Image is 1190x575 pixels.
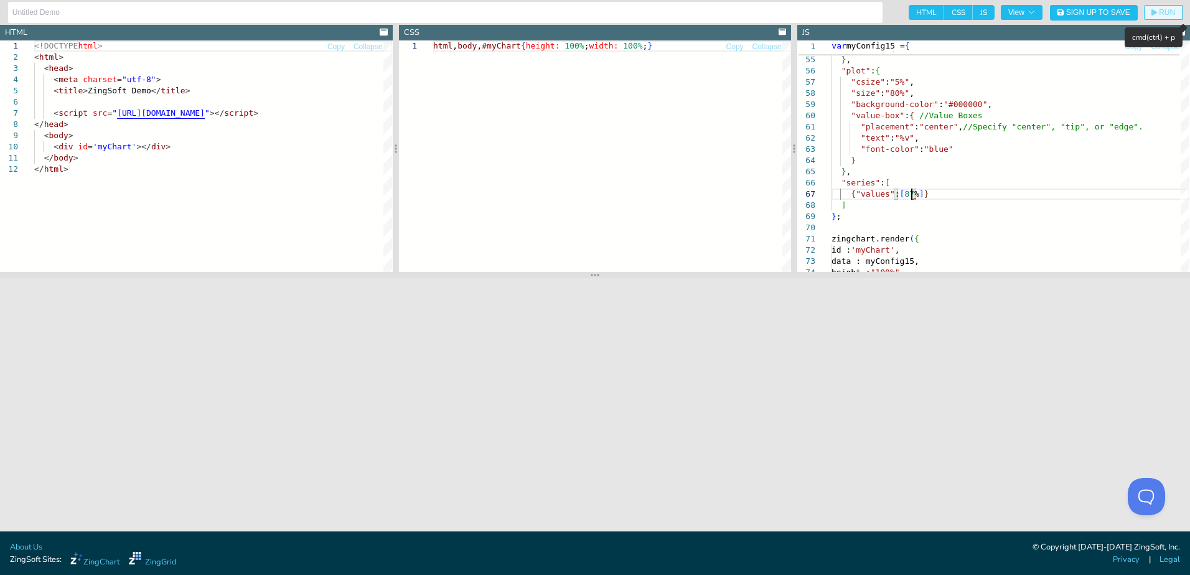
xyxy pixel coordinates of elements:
[861,133,890,143] span: "text"
[944,5,973,20] span: CSS
[59,86,83,95] span: title
[910,111,915,120] span: {
[457,41,477,50] span: body
[910,234,915,243] span: (
[34,52,39,62] span: <
[924,189,929,199] span: }
[88,86,151,95] span: ZingSoft Demo
[851,189,856,199] span: {
[895,189,900,199] span: :
[1149,554,1151,566] span: |
[797,133,815,144] div: 62
[890,77,909,86] span: "5%"
[752,43,782,50] span: Collapse
[68,63,73,73] span: >
[797,144,815,155] div: 63
[881,178,886,187] span: :
[44,164,63,174] span: html
[224,108,253,118] span: script
[924,144,953,154] span: "blue"
[63,164,68,174] span: >
[861,122,914,131] span: "placement"
[1008,9,1035,16] span: View
[905,189,915,199] span: 87
[885,88,909,98] span: "80%"
[1144,5,1183,20] button: RUN
[39,52,59,62] span: html
[881,88,886,98] span: :
[1124,41,1143,53] button: Copy
[876,66,881,75] span: {
[797,166,815,177] div: 65
[525,41,560,50] span: height:
[1125,43,1142,50] span: Copy
[1132,32,1175,42] span: cmd(ctrl) + p
[210,108,224,118] span: ></
[726,43,744,50] span: Copy
[112,108,117,118] span: "
[521,41,526,50] span: {
[797,155,815,166] div: 64
[919,122,958,131] span: "center"
[919,111,983,120] span: //Value Boxes
[129,552,176,568] a: ZingGrid
[914,234,919,243] span: {
[151,86,161,95] span: </
[910,88,915,98] span: ,
[797,267,815,278] div: 74
[851,111,905,120] span: "value-box"
[797,177,815,189] div: 66
[802,27,810,39] div: JS
[327,43,345,50] span: Copy
[1160,554,1180,566] a: Legal
[797,189,815,200] div: 67
[83,86,88,95] span: >
[914,133,919,143] span: ,
[151,142,166,151] span: div
[34,119,44,129] span: </
[1128,478,1165,515] iframe: Toggle Customer Support
[482,41,521,50] span: #myChart
[861,144,919,154] span: "font-color"
[44,63,49,73] span: <
[353,41,383,53] button: Collapse
[885,77,890,86] span: :
[885,178,890,187] span: [
[12,2,878,22] input: Untitled Demo
[832,268,871,277] span: height :
[797,245,815,256] div: 72
[166,142,171,151] span: >
[797,88,815,99] div: 58
[797,233,815,245] div: 71
[797,41,815,52] span: 1
[156,75,161,84] span: >
[909,5,995,20] div: checkbox-group
[647,41,652,50] span: }
[832,256,919,266] span: data : myConfig15,
[1066,9,1130,16] span: Sign Up to Save
[1050,5,1138,21] button: Sign Up to Save
[914,189,919,199] span: %
[433,41,452,50] span: html
[49,131,68,140] span: body
[846,55,851,64] span: ,
[797,77,815,88] div: 57
[841,178,881,187] span: "series"
[93,108,107,118] span: src
[871,268,900,277] span: "100%"
[832,245,851,255] span: id :
[851,88,881,98] span: "size"
[642,41,647,50] span: ;
[54,142,59,151] span: <
[832,41,846,50] span: var
[78,142,88,151] span: id
[895,245,900,255] span: ,
[900,268,905,277] span: ,
[70,552,119,568] a: ZingChart
[83,75,117,84] span: charset
[78,41,97,50] span: html
[54,75,59,84] span: <
[1033,541,1180,554] div: © Copyright [DATE]-[DATE] ZingSoft, Inc.
[919,144,924,154] span: :
[117,108,205,118] span: [URL][DOMAIN_NAME]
